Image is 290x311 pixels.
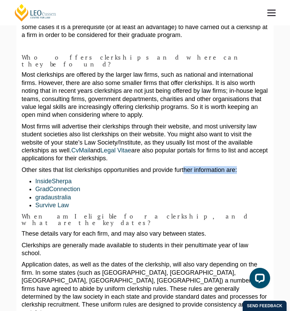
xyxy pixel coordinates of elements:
p: Most clerkships are offered by the larger law firms, such as national and international firms. Ho... [22,71,268,119]
a: InsideSherpa [35,178,72,185]
iframe: LiveChat chat widget [244,265,273,294]
p: Clerkships are generally made available to students in their penultimate year of law school. [22,241,268,258]
h4: When am I eligible for a clerkship, and what are the key dates? [22,213,268,227]
a: Survive Law [35,202,69,209]
p: Although a clerkship program does not necessarily lead to employment at the firm, in some cases i... [22,15,268,39]
a: GradConnection [35,186,80,192]
p: Most firms will advertise their clerkships through their website, and most university law student... [22,123,268,163]
p: These details vary for each firm, and may also vary between states. [22,230,268,238]
p: Other sites that list clerkships opportunities and provide further information are: [22,166,268,174]
a: [PERSON_NAME] Centre for Law [14,3,57,22]
a: Legal Vitae [100,147,131,154]
a: CvMail [71,147,90,154]
h4: Who offers clerkships and where can they be found? [22,54,268,68]
a: gradaustralia [35,194,71,201]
